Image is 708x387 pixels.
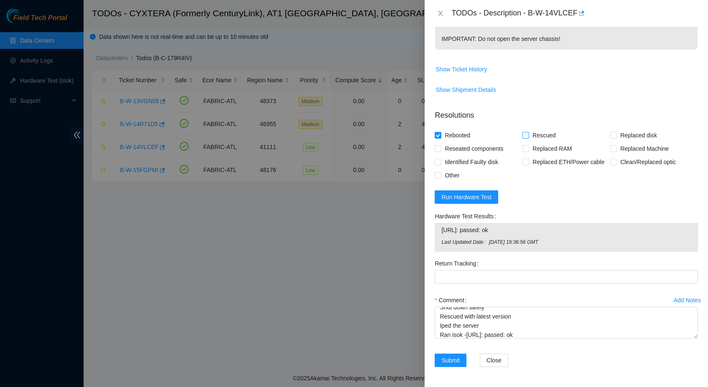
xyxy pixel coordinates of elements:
button: Close [480,354,508,367]
textarea: Comment [435,307,698,339]
span: Other [441,169,463,182]
button: Close [435,10,446,18]
span: Show Ticket History [435,65,487,74]
div: Add Notes [674,297,701,303]
button: Submit [435,354,466,367]
span: Replaced ETH/Power cable [529,155,608,169]
span: close [437,10,444,17]
span: Identified Faulty disk [441,155,502,169]
span: Last Updated Date [441,238,489,246]
button: Add Notes [673,293,701,307]
label: Hardware Test Results [435,210,499,223]
span: Run Hardware Test [441,192,492,202]
button: Show Ticket History [435,63,487,76]
button: Run Hardware Test [435,190,498,204]
span: Rescued [529,129,559,142]
span: Replaced Machine [617,142,672,155]
span: Replaced RAM [529,142,575,155]
div: TODOs - Description - B-W-14VLCEF [451,7,698,20]
span: Show Shipment Details [435,85,496,94]
span: [URL]: passed: ok [441,225,691,235]
button: Show Shipment Details [435,83,497,96]
span: Clean/Replaced optic [617,155,679,169]
span: Rebooted [441,129,474,142]
span: Submit [441,356,460,365]
input: Return Tracking [435,270,698,283]
p: Resolutions [435,103,698,121]
span: Reseated components [441,142,507,155]
label: Return Tracking [435,257,482,270]
span: [DATE] 19:36:56 GMT [489,238,691,246]
span: Replaced disk [617,129,660,142]
span: Close [486,356,502,365]
label: Comment [435,293,470,307]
